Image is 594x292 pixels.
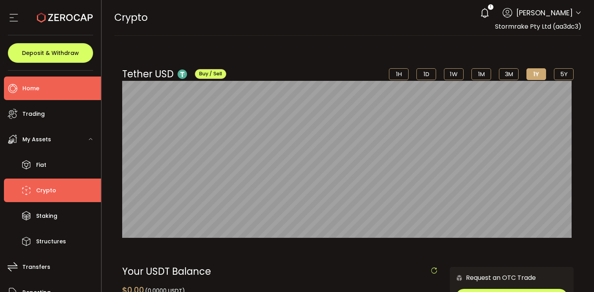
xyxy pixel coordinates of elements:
span: Structures [36,236,66,247]
span: Transfers [22,261,50,273]
span: [PERSON_NAME] [516,7,573,18]
li: 1M [471,68,491,80]
span: Deposit & Withdraw [22,50,79,56]
div: Tether USD [122,67,226,81]
li: 1D [416,68,436,80]
div: Request an OTC Trade [450,273,536,283]
li: 1Y [526,68,546,80]
span: Trading [22,108,45,120]
span: Crypto [36,185,56,196]
iframe: Chat Widget [555,254,594,292]
span: Crypto [114,11,148,24]
div: Your USDT Balance [122,267,438,276]
span: My Assets [22,134,51,145]
span: Fiat [36,159,46,171]
span: Buy / Sell [199,70,222,77]
span: Staking [36,210,57,222]
img: 6nGpN7MZ9FLuBP83NiajKbTRY4UzlzQtBKtCrLLspmCkSvCZHBKvY3NxgQaT5JnOQREvtQ257bXeeSTueZfAPizblJ+Fe8JwA... [456,274,463,281]
li: 1W [444,68,464,80]
button: Buy / Sell [195,69,226,79]
li: 1H [389,68,409,80]
span: Stormrake Pty Ltd (aa3dc3) [495,22,581,31]
li: 5Y [554,68,574,80]
span: 1 [490,4,491,10]
span: Home [22,83,39,94]
button: Deposit & Withdraw [8,43,93,63]
li: 3M [499,68,519,80]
